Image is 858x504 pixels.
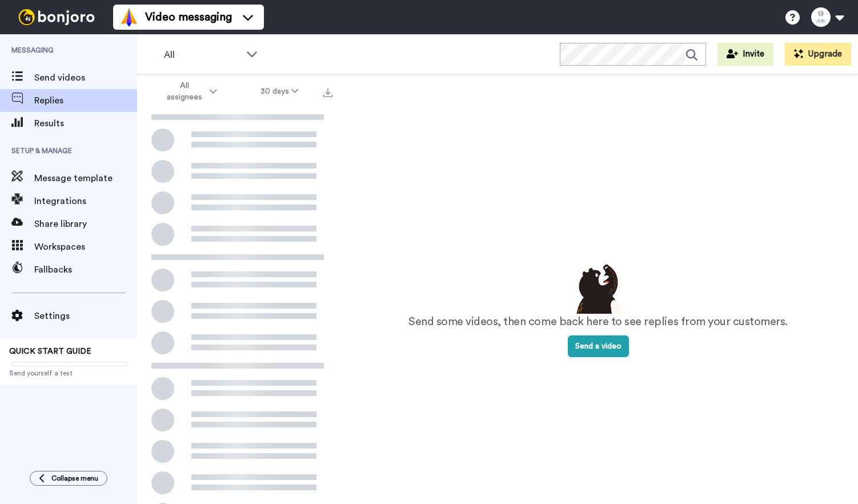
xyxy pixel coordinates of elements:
[145,9,232,25] span: Video messaging
[164,48,240,62] span: All
[323,88,332,97] img: export.svg
[9,347,91,355] span: QUICK START GUIDE
[9,369,128,378] span: Send yourself a test
[51,474,98,483] span: Collapse menu
[239,81,320,102] button: 30 days
[785,43,851,66] button: Upgrade
[34,240,137,254] span: Workspaces
[34,309,137,323] span: Settings
[717,43,773,66] button: Invite
[139,75,239,107] button: All assignees
[34,194,137,208] span: Integrations
[568,342,629,350] a: Send a video
[34,171,137,185] span: Message template
[34,71,137,85] span: Send videos
[34,263,137,277] span: Fallbacks
[30,471,107,486] button: Collapse menu
[34,117,137,130] span: Results
[120,8,138,26] img: vm-color.svg
[568,335,629,357] button: Send a video
[14,9,99,25] img: bj-logo-header-white.svg
[34,94,137,107] span: Replies
[320,83,336,100] button: Export all results that match these filters now.
[570,261,627,314] img: results-emptystates.png
[408,314,788,330] p: Send some videos, then come back here to see replies from your customers.
[34,217,137,231] span: Share library
[161,80,207,103] span: All assignees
